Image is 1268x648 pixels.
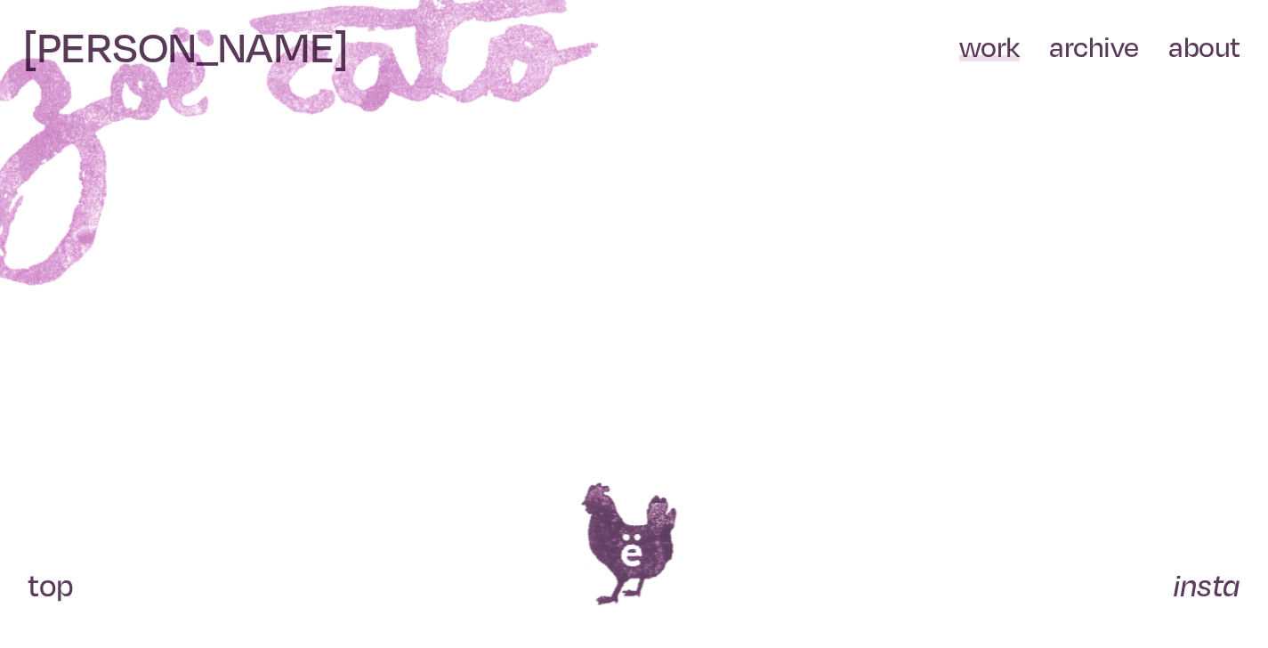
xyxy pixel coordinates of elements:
[1049,29,1138,66] a: archive
[23,20,347,77] a: [PERSON_NAME]
[1173,566,1240,607] a: insta
[1168,29,1240,66] a: about
[28,566,73,607] a: top
[959,29,1020,66] a: work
